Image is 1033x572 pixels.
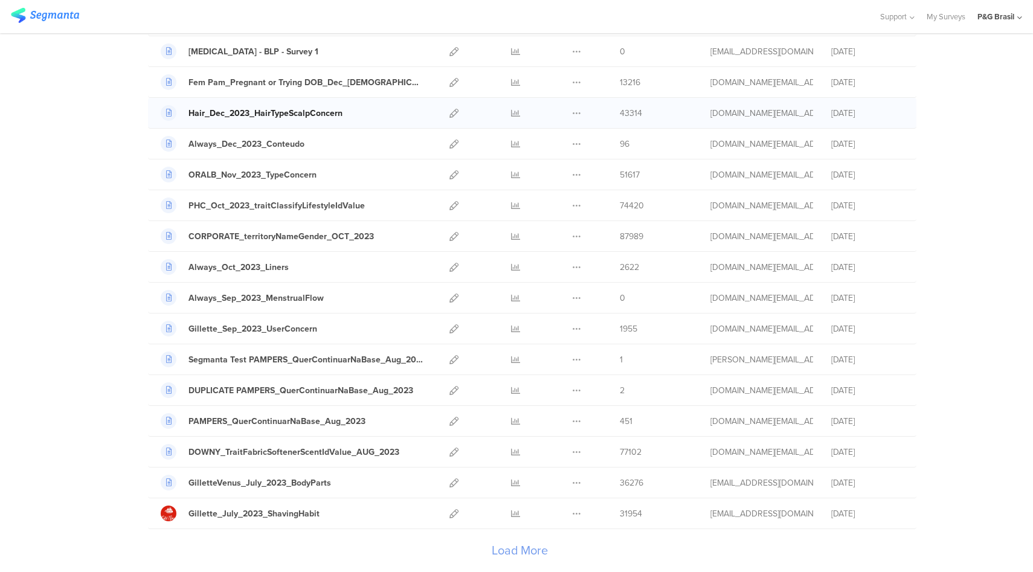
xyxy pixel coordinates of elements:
[710,169,813,181] div: maluli.jm@pg.com
[161,228,374,244] a: CORPORATE_territoryNameGender_OCT_2023
[831,292,904,304] div: [DATE]
[831,199,904,212] div: [DATE]
[188,415,365,428] div: PAMPERS_QuerContinuarNaBase_Aug_2023
[710,45,813,58] div: bortolozzo.t@pg.com
[161,105,343,121] a: Hair_Dec_2023_HairTypeScalpConcern
[710,415,813,428] div: maluli.jm@pg.com
[161,413,365,429] a: PAMPERS_QuerContinuarNaBase_Aug_2023
[188,230,374,243] div: CORPORATE_territoryNameGender_OCT_2023
[620,76,640,89] span: 13216
[11,8,79,23] img: segmanta logo
[710,446,813,458] div: maluli.jm@pg.com
[710,261,813,274] div: maluli.jm@pg.com
[161,475,331,490] a: GilletteVenus_July_2023_BodyParts
[831,353,904,366] div: [DATE]
[620,261,639,274] span: 2622
[710,107,813,120] div: maluli.jm@pg.com
[188,292,324,304] div: Always_Sep_2023_MenstrualFlow
[710,199,813,212] div: maluli.jm@pg.com
[188,261,289,274] div: Always_Oct_2023_Liners
[620,507,642,520] span: 31954
[831,107,904,120] div: [DATE]
[161,43,318,59] a: [MEDICAL_DATA] - BLP - Survey 1
[831,261,904,274] div: [DATE]
[710,76,813,89] div: maluli.jm@pg.com
[188,138,304,150] div: Always_Dec_2023_Conteudo
[710,507,813,520] div: hong.e.1@pg.com
[161,136,304,152] a: Always_Dec_2023_Conteudo
[161,382,413,398] a: DUPLICATE PAMPERS_QuerContinuarNaBase_Aug_2023
[880,11,907,22] span: Support
[620,230,643,243] span: 87989
[831,507,904,520] div: [DATE]
[831,446,904,458] div: [DATE]
[620,107,642,120] span: 43314
[188,76,423,89] div: Fem Pam_Pregnant or Trying DOB_Dec_2023
[620,415,632,428] span: 451
[620,353,623,366] span: 1
[620,384,625,397] span: 2
[620,199,644,212] span: 74420
[161,444,399,460] a: DOWNY_TraitFabricSoftenerScentIdValue_AUG_2023
[710,477,813,489] div: hong.e.1@pg.com
[831,76,904,89] div: [DATE]
[620,292,625,304] span: 0
[161,506,320,521] a: Gillette_July_2023_ShavingHabit
[831,415,904,428] div: [DATE]
[620,169,640,181] span: 51617
[188,323,317,335] div: Gillette_Sep_2023_UserConcern
[831,45,904,58] div: [DATE]
[831,323,904,335] div: [DATE]
[620,477,643,489] span: 36276
[161,167,317,182] a: ORALB_Nov_2023_TypeConcern
[620,323,637,335] span: 1955
[188,199,365,212] div: PHC_Oct_2023_traitClassifyLifestyleIdValue
[620,45,625,58] span: 0
[710,138,813,150] div: maluli.jm@pg.com
[188,45,318,58] div: Cebion - BLP - Survey 1
[161,290,324,306] a: Always_Sep_2023_MenstrualFlow
[710,323,813,335] div: maluli.jm@pg.com
[161,352,423,367] a: Segmanta Test PAMPERS_QuerContinuarNaBase_Aug_2023
[831,477,904,489] div: [DATE]
[831,169,904,181] div: [DATE]
[188,477,331,489] div: GilletteVenus_July_2023_BodyParts
[161,74,423,90] a: Fem Pam_Pregnant or Trying DOB_Dec_[DEMOGRAPHIC_DATA]
[161,198,365,213] a: PHC_Oct_2023_traitClassifyLifestyleIdValue
[161,259,289,275] a: Always_Oct_2023_Liners
[710,384,813,397] div: maluli.jm@pg.com
[188,169,317,181] div: ORALB_Nov_2023_TypeConcern
[188,446,399,458] div: DOWNY_TraitFabricSoftenerScentIdValue_AUG_2023
[188,107,343,120] div: Hair_Dec_2023_HairTypeScalpConcern
[161,321,317,336] a: Gillette_Sep_2023_UserConcern
[831,138,904,150] div: [DATE]
[831,230,904,243] div: [DATE]
[620,138,629,150] span: 96
[710,230,813,243] div: maluli.jm@pg.com
[188,353,423,366] div: Segmanta Test PAMPERS_QuerContinuarNaBase_Aug_2023
[710,353,813,366] div: riel@segmanta.com
[710,292,813,304] div: maluli.jm@pg.com
[188,384,413,397] div: DUPLICATE PAMPERS_QuerContinuarNaBase_Aug_2023
[188,507,320,520] div: Gillette_July_2023_ShavingHabit
[977,11,1014,22] div: P&G Brasil
[831,384,904,397] div: [DATE]
[620,446,642,458] span: 77102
